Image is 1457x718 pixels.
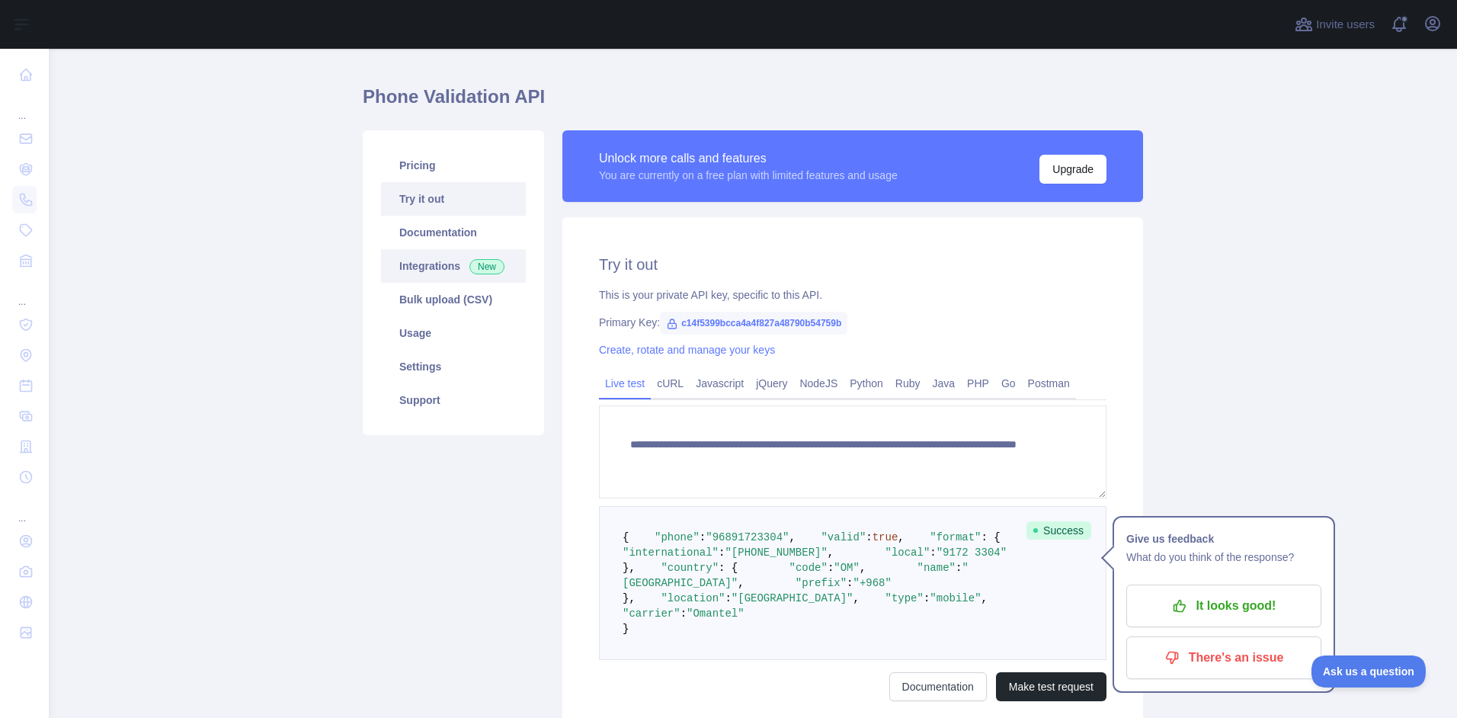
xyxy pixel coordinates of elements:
span: "country" [661,562,719,574]
span: "[GEOGRAPHIC_DATA]" [732,592,853,604]
span: , [898,531,904,543]
a: Create, rotate and manage your keys [599,344,775,356]
span: "carrier" [623,607,680,620]
span: }, [623,562,636,574]
span: : [700,531,706,543]
a: Support [381,383,526,417]
a: Usage [381,316,526,350]
span: }, [623,592,636,604]
span: "code" [789,562,827,574]
h1: Give us feedback [1126,530,1321,548]
span: : [924,592,930,604]
a: Pricing [381,149,526,182]
a: NodeJS [793,371,844,396]
a: Go [995,371,1022,396]
div: Primary Key: [599,315,1106,330]
a: Try it out [381,182,526,216]
div: This is your private API key, specific to this API. [599,287,1106,303]
span: New [469,259,504,274]
p: What do you think of the response? [1126,548,1321,566]
span: , [853,592,859,604]
span: "phone" [655,531,700,543]
p: It looks good! [1138,593,1310,619]
a: Ruby [889,371,927,396]
button: It looks good! [1126,585,1321,627]
a: Documentation [889,672,987,701]
span: c14f5399bcca4a4f827a48790b54759b [660,312,847,335]
span: : [847,577,853,589]
span: , [738,577,744,589]
span: : [725,592,731,604]
a: Postman [1022,371,1076,396]
div: ... [12,91,37,122]
iframe: Toggle Customer Support [1311,655,1427,688]
span: "9172 3304" [937,547,1007,559]
a: Live test [599,371,651,396]
span: "format" [930,531,981,543]
span: "prefix" [796,577,847,589]
span: , [860,562,866,574]
span: , [828,547,834,559]
span: "international" [623,547,719,559]
a: Settings [381,350,526,383]
span: Success [1026,521,1091,540]
span: "type" [885,592,924,604]
a: Java [927,371,962,396]
a: Documentation [381,216,526,249]
button: There's an issue [1126,636,1321,679]
span: "OM" [834,562,860,574]
button: Upgrade [1039,155,1106,184]
button: Make test request [996,672,1106,701]
span: } [623,623,629,635]
a: cURL [651,371,690,396]
a: Javascript [690,371,750,396]
div: ... [12,494,37,524]
a: Integrations New [381,249,526,283]
span: true [873,531,898,543]
div: You are currently on a free plan with limited features and usage [599,168,898,183]
span: "location" [661,592,725,604]
span: : [866,531,872,543]
a: jQuery [750,371,793,396]
span: "[PHONE_NUMBER]" [725,547,827,559]
span: "96891723304" [706,531,789,543]
span: : { [719,562,738,574]
span: : [956,562,962,574]
a: PHP [961,371,995,396]
span: : [828,562,834,574]
span: : [680,607,687,620]
span: "name" [917,562,956,574]
span: Invite users [1316,16,1375,34]
span: , [789,531,795,543]
div: Unlock more calls and features [599,149,898,168]
span: : { [981,531,1001,543]
button: Invite users [1292,12,1378,37]
span: "mobile" [930,592,981,604]
span: "valid" [821,531,866,543]
span: "local" [885,547,930,559]
h2: Try it out [599,254,1106,275]
span: : [719,547,725,559]
span: : [930,547,936,559]
span: , [981,592,988,604]
a: Python [844,371,889,396]
h1: Phone Validation API [363,85,1143,121]
span: { [623,531,629,543]
span: "+968" [853,577,891,589]
p: There's an issue [1138,645,1310,671]
span: "Omantel" [687,607,745,620]
a: Bulk upload (CSV) [381,283,526,316]
div: ... [12,277,37,308]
